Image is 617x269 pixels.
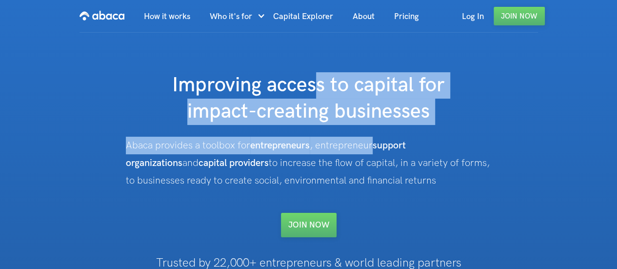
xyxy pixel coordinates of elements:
[114,72,504,125] h1: Improving access to capital for impact-creating businesses
[80,8,124,23] img: Abaca logo
[199,157,269,169] strong: capital providers
[126,137,492,189] div: Abaca provides a toolbox for , entrepreneur and to increase the flow of capital, in a variety of ...
[494,7,545,25] a: Join Now
[281,213,337,237] a: Join NOW
[250,140,310,151] strong: entrepreneurs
